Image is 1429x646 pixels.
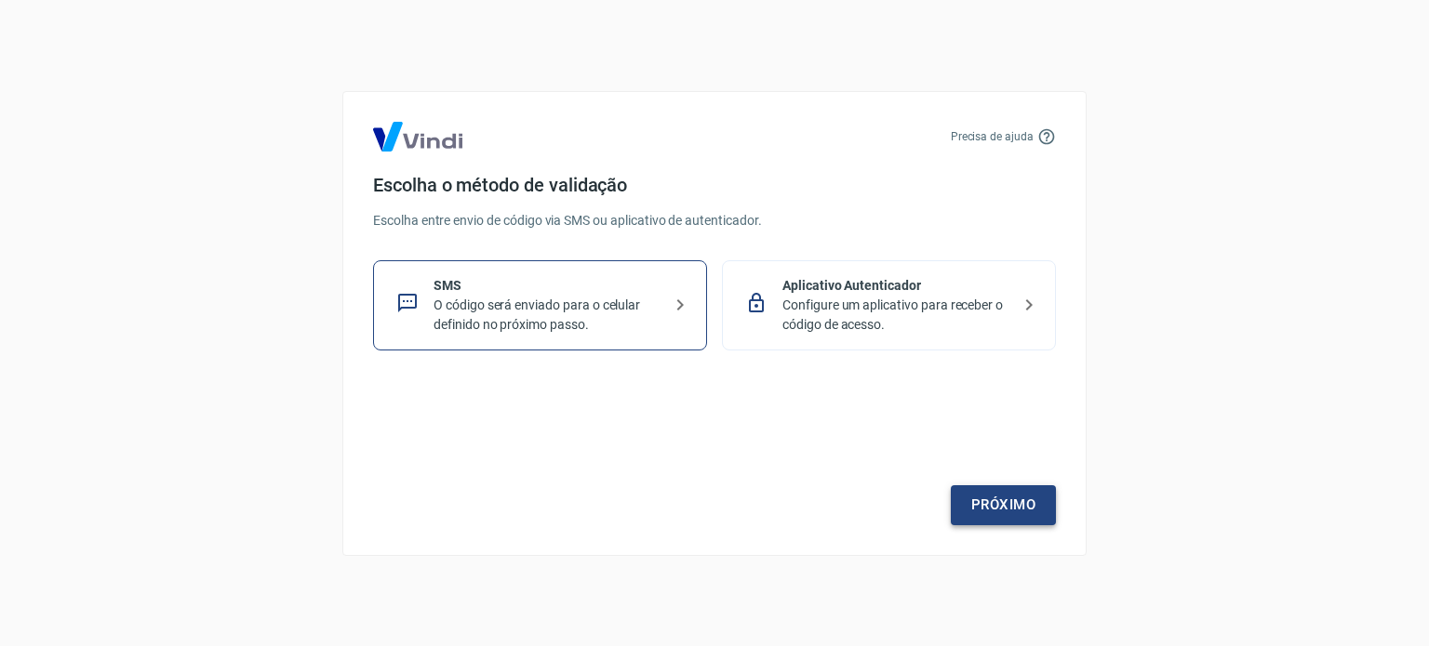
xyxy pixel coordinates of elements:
[722,260,1056,350] div: Aplicativo AutenticadorConfigure um aplicativo para receber o código de acesso.
[434,296,661,335] p: O código será enviado para o celular definido no próximo passo.
[434,276,661,296] p: SMS
[782,276,1010,296] p: Aplicativo Autenticador
[373,211,1056,231] p: Escolha entre envio de código via SMS ou aplicativo de autenticador.
[373,260,707,350] div: SMSO código será enviado para o celular definido no próximo passo.
[373,174,1056,196] h4: Escolha o método de validação
[782,296,1010,335] p: Configure um aplicativo para receber o código de acesso.
[951,128,1034,145] p: Precisa de ajuda
[373,122,462,152] img: Logo Vind
[951,485,1056,524] a: Próximo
